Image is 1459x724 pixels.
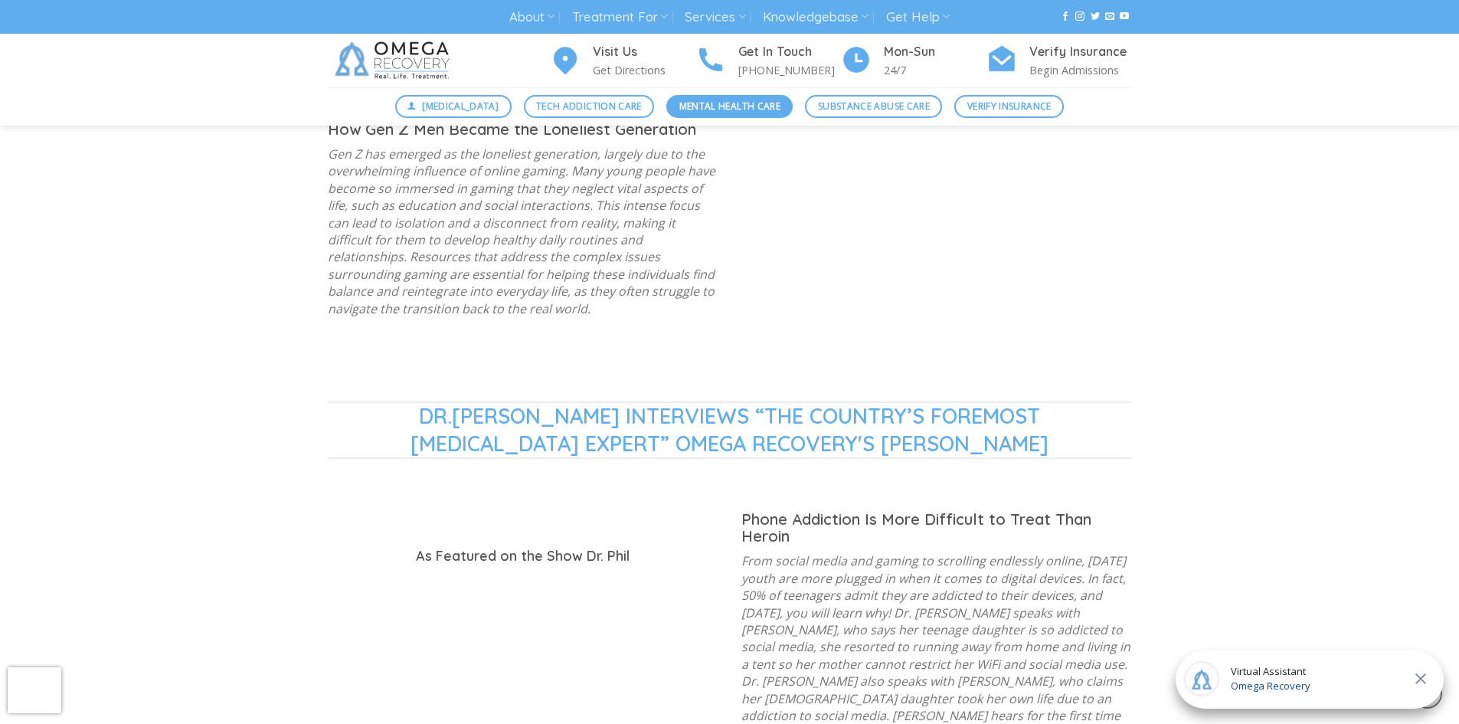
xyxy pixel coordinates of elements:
[805,95,942,118] a: Substance Abuse Care
[884,61,986,79] p: 24/7
[1061,11,1070,22] a: Follow on Facebook
[666,95,793,118] a: Mental Health Care
[422,99,499,113] span: [MEDICAL_DATA]
[738,42,841,62] h4: Get In Touch
[339,403,1120,457] span: DR.[PERSON_NAME] INTERVIEWS “THE COUNTRY’S FOREMOST [MEDICAL_DATA] EXPERT” OMEGA RECOVERY'S [PERS...
[328,121,718,138] h3: How Gen Z Men Became the Loneliest Generation
[741,511,1132,545] h3: Phone Addiction Is More Difficult to Treat Than Heroin
[685,3,745,31] a: Services
[395,95,512,118] a: [MEDICAL_DATA]
[1029,61,1132,79] p: Begin Admissions
[593,61,695,79] p: Get Directions
[818,99,930,113] span: Substance Abuse Care
[967,99,1052,113] span: Verify Insurance
[679,99,780,113] span: Mental Health Care
[572,3,668,31] a: Treatment For
[886,3,950,31] a: Get Help
[884,42,986,62] h4: Mon-Sun
[1091,11,1100,22] a: Follow on Twitter
[738,61,841,79] p: [PHONE_NUMBER]
[328,34,462,87] img: Omega Recovery
[1029,42,1132,62] h4: Verify Insurance
[763,3,869,31] a: Knowledgebase
[1075,11,1084,22] a: Follow on Instagram
[695,42,841,80] a: Get In Touch [PHONE_NUMBER]
[328,545,718,568] h4: As Featured on the Show Dr. Phil
[328,146,718,317] p: Gen Z has emerged as the loneliest generation, largely due to the overwhelming influence of onlin...
[536,99,642,113] span: Tech Addiction Care
[550,42,695,80] a: Visit Us Get Directions
[1120,11,1129,22] a: Follow on YouTube
[1105,11,1114,22] a: Send us an email
[509,3,554,31] a: About
[524,95,655,118] a: Tech Addiction Care
[593,42,695,62] h4: Visit Us
[954,95,1064,118] a: Verify Insurance
[986,42,1132,80] a: Verify Insurance Begin Admissions
[741,116,1132,357] iframe: YouTube video player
